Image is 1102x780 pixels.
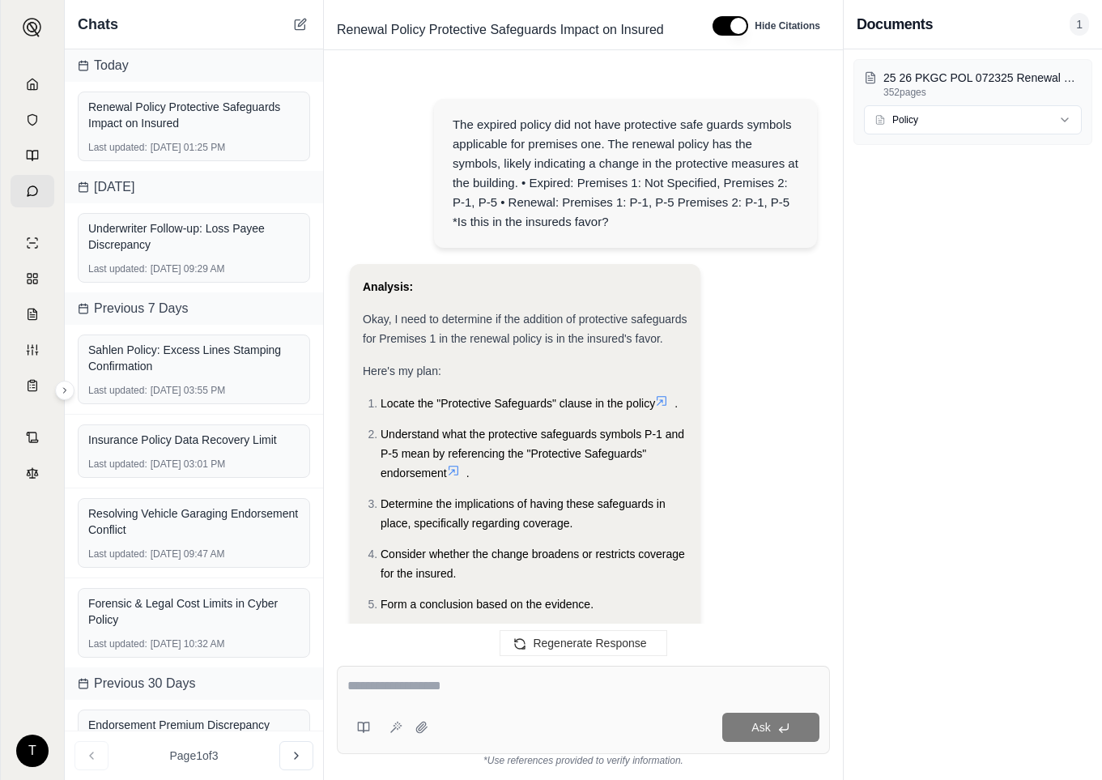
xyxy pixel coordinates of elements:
div: [DATE] 03:55 PM [88,384,300,397]
a: Claim Coverage [11,298,54,330]
div: Endorsement Premium Discrepancy Analysis [88,717,300,749]
div: *Use references provided to verify information. [337,754,830,767]
div: Edit Title [330,17,693,43]
div: [DATE] [65,171,323,203]
button: Expand sidebar [55,381,74,400]
span: Hide Citations [755,19,820,32]
div: Sahlen Policy: Excess Lines Stamping Confirmation [88,342,300,374]
span: Okay, I need to determine if the addition of protective safeguards for Premises 1 in the renewal ... [363,313,687,345]
span: Page 1 of 3 [170,748,219,764]
div: [DATE] 10:32 AM [88,637,300,650]
a: Contract Analysis [11,421,54,454]
div: Today [65,49,323,82]
div: Underwriter Follow-up: Loss Payee Discrepancy [88,220,300,253]
div: Resolving Vehicle Garaging Endorsement Conflict [88,505,300,538]
span: Consider whether the change broadens or restricts coverage for the insured. [381,548,685,580]
div: The expired policy did not have protective safe guards symbols applicable for premises one. The r... [453,115,798,232]
img: Expand sidebar [23,18,42,37]
button: Regenerate Response [500,630,666,656]
a: Single Policy [11,227,54,259]
div: [DATE] 09:29 AM [88,262,300,275]
span: Locate the "Protective Safeguards" clause in the policy [381,397,655,410]
a: Chat [11,175,54,207]
button: Expand sidebar [16,11,49,44]
span: Last updated: [88,141,147,154]
a: Home [11,68,54,100]
strong: Analysis: [363,280,413,293]
span: Last updated: [88,262,147,275]
a: Legal Search Engine [11,457,54,489]
span: Ask [751,721,770,734]
div: Renewal Policy Protective Safeguards Impact on Insured [88,99,300,131]
span: . [674,397,678,410]
a: Custom Report [11,334,54,366]
a: Prompt Library [11,139,54,172]
button: 25 26 PKGC POL 072325 Renewal S 2288750.pdf352pages [864,70,1082,99]
span: Chats [78,13,118,36]
span: Last updated: [88,548,147,560]
div: Forensic & Legal Cost Limits in Cyber Policy [88,595,300,628]
div: [DATE] 09:47 AM [88,548,300,560]
div: [DATE] 03:01 PM [88,458,300,471]
div: Previous 7 Days [65,292,323,325]
a: Coverage Table [11,369,54,402]
span: Regenerate Response [533,637,646,650]
div: [DATE] 01:25 PM [88,141,300,154]
div: T [16,735,49,767]
span: Last updated: [88,637,147,650]
a: Documents Vault [11,104,54,136]
span: Renewal Policy Protective Safeguards Impact on Insured [330,17,670,43]
button: New Chat [291,15,310,34]
p: 352 pages [883,86,1082,99]
span: Understand what the protective safeguards symbols P-1 and P-5 mean by referencing the "Protective... [381,428,684,480]
span: Form a conclusion based on the evidence. [381,598,594,611]
span: 1 [1070,13,1089,36]
div: Insurance Policy Data Recovery Limit [88,432,300,448]
span: Determine the implications of having these safeguards in place, specifically regarding coverage. [381,497,666,530]
div: Previous 30 Days [65,667,323,700]
h3: Documents [857,13,933,36]
span: Here's my plan: [363,364,441,377]
p: 25 26 PKGC POL 072325 Renewal S 2288750.pdf [883,70,1082,86]
span: Last updated: [88,384,147,397]
a: Policy Comparisons [11,262,54,295]
span: Last updated: [88,458,147,471]
button: Ask [722,713,819,742]
span: . [466,467,470,480]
